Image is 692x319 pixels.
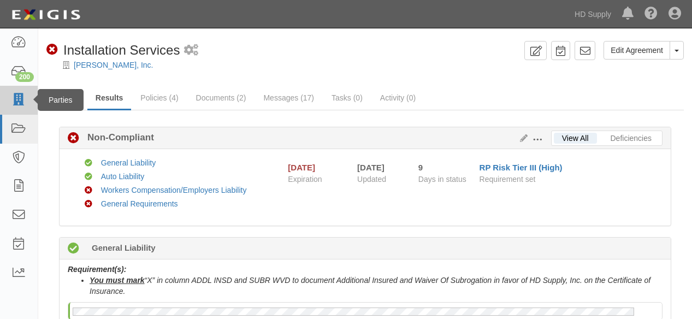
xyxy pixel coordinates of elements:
[372,87,424,109] a: Activity (0)
[288,174,349,185] span: Expiration
[87,87,132,110] a: Results
[101,199,178,208] a: General Requirements
[92,242,156,253] b: General Liability
[85,173,92,181] i: Compliant
[46,87,86,109] a: Details
[255,87,322,109] a: Messages (17)
[68,133,79,144] i: Non-Compliant
[288,162,315,173] div: [DATE]
[68,265,126,274] b: Requirement(s):
[602,133,660,144] a: Deficiencies
[38,89,84,111] div: Parties
[90,276,145,285] u: You must mark
[15,72,34,82] div: 200
[184,45,198,56] i: 1 scheduled workflow
[604,41,670,60] a: Edit Agreement
[46,41,180,60] div: Installation Services
[101,158,156,167] a: General Liability
[480,163,563,172] a: RP Risk Tier III (High)
[357,175,386,184] span: Updated
[85,159,92,167] i: Compliant
[418,175,466,184] span: Days in status
[516,134,528,143] a: Edit Results
[323,87,371,109] a: Tasks (0)
[85,200,92,208] i: Non-Compliant
[8,5,84,25] img: logo-5460c22ac91f19d4615b14bd174203de0afe785f0fc80cf4dbbc73dc1793850b.png
[74,61,153,69] a: [PERSON_NAME], Inc.
[480,175,536,184] span: Requirement set
[418,162,471,173] div: Since 09/01/2025
[569,3,617,25] a: HD Supply
[68,243,79,255] i: Compliant 96 days (since 06/06/2025)
[90,276,650,296] i: “X” in column ADDL INSD and SUBR WVD to document Additional Insured and Waiver Of Subrogation in ...
[85,187,92,194] i: Non-Compliant
[357,162,402,173] div: [DATE]
[79,131,154,144] b: Non-Compliant
[644,8,658,21] i: Help Center - Complianz
[101,172,144,181] a: Auto Liability
[46,44,58,56] i: Non-Compliant
[554,133,597,144] a: View All
[132,87,186,109] a: Policies (4)
[63,43,180,57] span: Installation Services
[188,87,255,109] a: Documents (2)
[101,186,247,194] a: Workers Compensation/Employers Liability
